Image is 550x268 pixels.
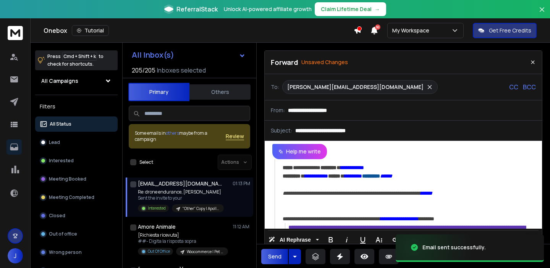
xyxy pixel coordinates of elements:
[49,176,86,182] p: Meeting Booked
[8,248,23,263] button: J
[35,171,118,187] button: Meeting Booked
[509,82,518,92] p: CC
[138,195,224,201] p: Sent the invite to your
[272,144,327,159] button: Help me write
[372,232,386,247] button: More Text
[132,51,174,59] h1: All Inbox(s)
[35,101,118,112] h3: Filters
[537,5,547,23] button: Close banner
[35,153,118,168] button: Interested
[138,223,176,231] h1: Amore Animale
[35,226,118,242] button: Out of office
[261,249,288,264] button: Send
[489,27,531,34] p: Get Free Credits
[176,5,218,14] span: ReferralStack
[148,205,166,211] p: Interested
[157,66,206,75] h3: Inboxes selected
[233,224,250,230] p: 11:12 AM
[138,238,228,244] p: ##- Digita la risposta sopra
[41,77,78,85] h1: All Campaigns
[49,139,60,145] p: Lead
[138,180,222,187] h1: [EMAIL_ADDRESS][DOMAIN_NAME]
[44,25,354,36] div: Onebox
[138,232,228,238] p: [Richiesta ricevuta]
[135,130,226,142] div: Some emails in maybe from a campaign
[49,158,74,164] p: Interested
[523,82,536,92] p: BCC
[50,121,71,127] p: All Status
[126,47,252,63] button: All Inbox(s)
[271,83,279,91] p: To:
[35,190,118,205] button: Meeting Completed
[148,249,170,254] p: Out Of Office
[271,107,285,114] p: From:
[187,249,223,255] p: Woocommerce | Pet Food & Supplies | [GEOGRAPHIC_DATA] | [PERSON_NAME] unhinged, Erki v2 | [DATE]
[375,5,380,13] span: →
[189,84,251,100] button: Others
[47,53,104,68] p: Press to check for shortcuts.
[422,244,486,251] div: Email sent successfully.
[226,132,244,140] button: Review
[375,24,380,30] span: 50
[392,27,432,34] p: My Workspace
[315,2,386,16] button: Claim Lifetime Deal→
[287,83,424,91] p: [PERSON_NAME][EMAIL_ADDRESS][DOMAIN_NAME]
[128,83,189,101] button: Primary
[301,58,348,66] p: Unsaved Changes
[35,208,118,223] button: Closed
[473,23,537,38] button: Get Free Credits
[49,249,82,255] p: Wrong person
[267,232,320,247] button: AI Rephrase
[49,213,65,219] p: Closed
[271,57,298,68] p: Forward
[35,73,118,89] button: All Campaigns
[224,5,312,13] p: Unlock AI-powered affiliate growth
[62,52,97,61] span: Cmd + Shift + k
[49,231,77,237] p: Out of office
[166,130,179,136] span: others
[324,232,338,247] button: Bold (⌘B)
[132,66,155,75] span: 205 / 205
[233,181,250,187] p: 01:13 PM
[340,232,354,247] button: Italic (⌘I)
[389,232,404,247] button: Insert Link (⌘K)
[139,159,153,165] label: Select
[278,237,312,243] span: AI Rephrase
[271,127,292,134] p: Subject:
[183,206,219,211] p: "Other" Copy | Apollo (drone, uav) | Decision makers | [DATE]
[35,135,118,150] button: Lead
[356,232,370,247] button: Underline (⌘U)
[35,116,118,132] button: All Status
[49,194,94,200] p: Meeting Completed
[138,189,224,195] p: Re: drone endurance, [PERSON_NAME]
[35,245,118,260] button: Wrong person
[72,25,109,36] button: Tutorial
